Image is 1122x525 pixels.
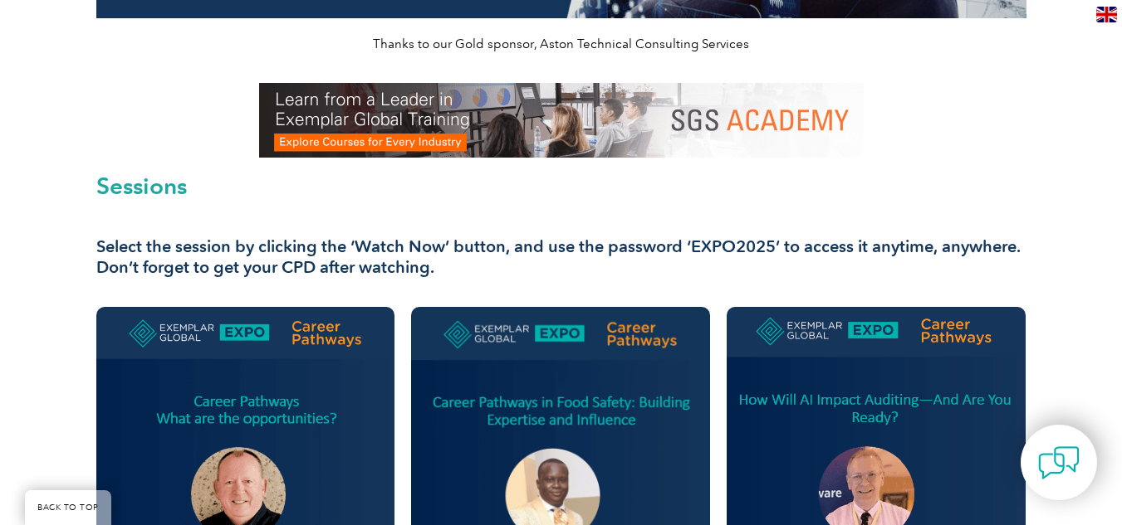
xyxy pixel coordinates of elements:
a: BACK TO TOP [25,490,111,525]
img: SGS [259,83,864,158]
img: en [1096,7,1117,22]
h2: Sessions [96,174,1026,197]
h3: Select the session by clicking the ‘Watch Now’ button, and use the password ‘EXPO2025’ to access ... [96,236,1026,278]
p: Thanks to our Gold sponsor, Aston Technical Consulting Services [96,35,1026,53]
img: contact-chat.png [1038,442,1080,484]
